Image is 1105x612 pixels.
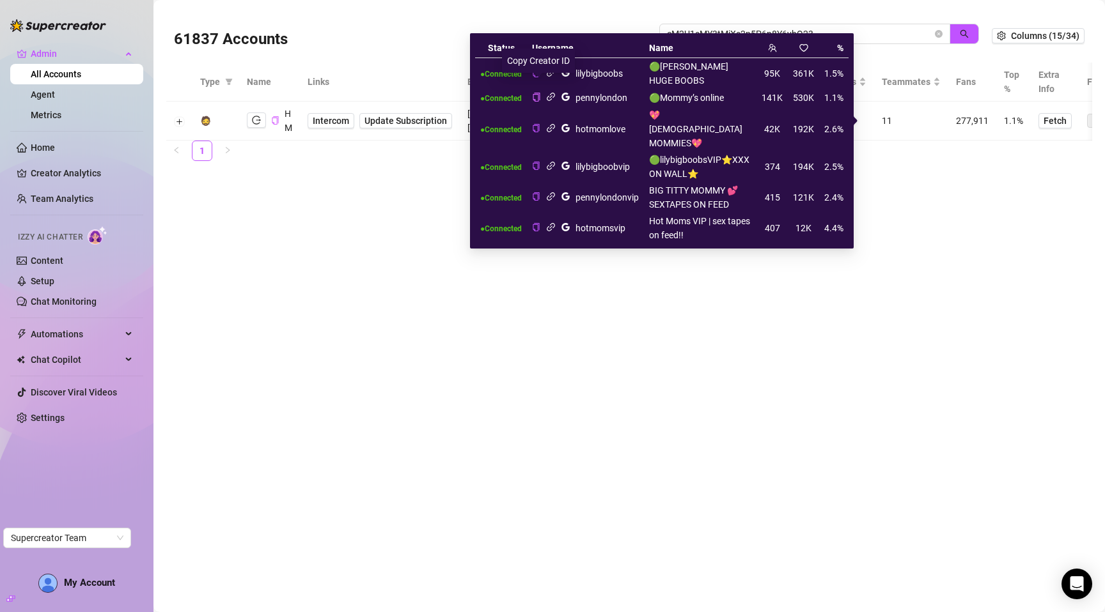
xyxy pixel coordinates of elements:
[788,58,819,89] td: 361K
[996,63,1031,102] th: Top %
[644,151,756,182] td: 🟢lilybigboobsVIP⭐️XXX ON WALL⭐️
[644,89,756,107] td: 🟢Mommy’s online
[480,125,522,134] span: ● Connected
[532,68,540,78] button: Copy Creator ID
[882,116,892,126] span: 11
[960,29,969,38] span: search
[200,114,211,128] div: 🧔
[576,190,639,204] div: pennylondonvip
[460,63,549,102] th: Email
[480,70,522,79] span: ● Connected
[644,107,756,151] td: 💖[DEMOGRAPHIC_DATA] MOMMIES💖
[561,123,570,134] a: google
[532,192,540,202] button: Copy Creator ID
[546,191,556,203] a: link
[192,141,212,160] a: 1
[948,63,996,102] th: Fans
[1062,569,1092,599] div: Open Intercom Messenger
[819,213,849,243] td: 4.4%
[1004,116,1023,126] span: 1.1%
[31,387,117,397] a: Discover Viral Videos
[546,92,556,102] span: link
[532,93,540,101] span: copy
[480,94,522,103] span: ● Connected
[997,31,1006,40] span: setting
[88,226,107,245] img: AI Chatter
[271,116,279,125] span: copy
[31,163,133,183] a: Creator Analytics
[192,141,212,161] li: 1
[39,574,57,592] img: AD_cMMTxCeTpmN1d5MnKJ1j-_uXZCpTKapSSqNGg4PyXtR_tCW7gZXTNmFz2tpVv9LSyNV7ff1CaS4f4q0HLYKULQOwoM5GQR...
[480,224,522,233] span: ● Connected
[17,355,25,364] img: Chat Copilot
[11,528,123,547] span: Supercreator Team
[31,256,63,266] a: Content
[1011,31,1079,41] span: Columns (15/34)
[576,221,625,235] div: hotmomsvip
[561,222,570,232] span: google
[546,161,556,171] span: link
[532,223,540,231] span: copy
[576,66,623,80] div: lilybigboobs
[819,89,849,107] td: 1.1%
[561,91,570,103] a: google
[546,123,556,134] a: link
[308,113,354,128] a: Intercom
[502,49,575,73] div: Copy Creator ID
[1031,63,1079,102] th: Extra Info
[819,58,849,89] td: 1.5%
[756,151,788,182] td: 374
[546,91,556,103] a: link
[561,67,570,79] a: google
[756,89,788,107] td: 141K
[935,30,943,38] button: close-circle
[31,276,54,286] a: Setup
[756,58,788,89] td: 95K
[252,116,261,125] span: logout
[532,162,540,171] button: Copy Creator ID
[467,75,531,89] span: Email
[174,29,288,50] h3: 61837 Accounts
[561,92,570,102] span: google
[527,38,643,58] th: Username
[166,141,187,161] li: Previous Page
[561,161,570,171] span: google
[756,107,788,151] td: 42K
[18,231,82,243] span: Izzy AI Chatter
[31,296,97,307] a: Chat Monitoring
[31,324,121,344] span: Automations
[217,141,238,161] button: right
[546,67,556,79] a: link
[561,192,570,201] span: google
[819,182,849,213] td: 2.4%
[576,122,625,136] div: hotmomlove
[756,213,788,243] td: 407
[300,63,460,102] th: Links
[364,116,447,126] span: Update Subscription
[644,213,756,243] td: Hot Moms VIP | sex tapes on feed!!
[532,223,540,233] button: Copy Creator ID
[576,91,627,105] div: pennylondon
[532,124,540,134] button: Copy Creator ID
[166,141,187,161] button: left
[460,102,549,141] td: [EMAIL_ADDRESS][DOMAIN_NAME]
[225,78,233,86] span: filter
[819,107,849,151] td: 2.6%
[667,27,932,41] input: Search by UID / Name / Email / Creator Username
[788,213,819,243] td: 12K
[285,109,292,133] span: H M
[546,123,556,133] span: link
[561,191,570,203] a: google
[532,124,540,132] span: copy
[644,38,756,58] th: Name
[223,72,235,91] span: filter
[546,222,556,232] span: link
[31,110,61,120] a: Metrics
[532,192,540,201] span: copy
[271,116,279,125] button: Copy Account UID
[874,63,948,102] th: Teammates
[561,123,570,133] span: google
[31,69,81,79] a: All Accounts
[359,113,452,128] button: Update Subscription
